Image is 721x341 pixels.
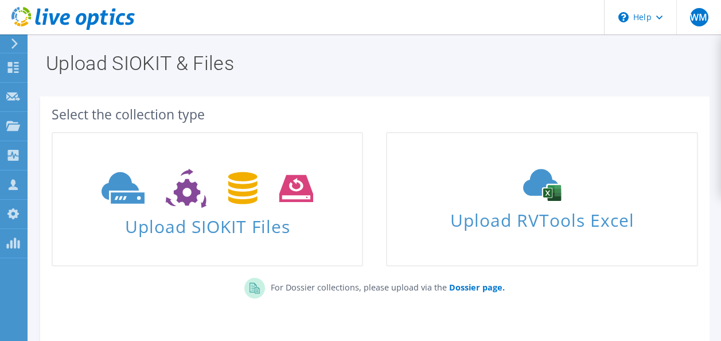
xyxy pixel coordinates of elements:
b: Dossier page. [449,282,505,293]
span: Upload SIOKIT Files [53,211,362,235]
svg: \n [618,12,629,22]
a: Upload RVTools Excel [386,132,697,266]
span: WM [690,8,708,26]
span: Upload RVTools Excel [387,205,696,230]
p: For Dossier collections, please upload via the [265,278,505,294]
h1: Upload SIOKIT & Files [46,53,698,73]
a: Dossier page. [447,282,505,293]
div: Select the collection type [52,108,698,121]
a: Upload SIOKIT Files [52,132,363,266]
